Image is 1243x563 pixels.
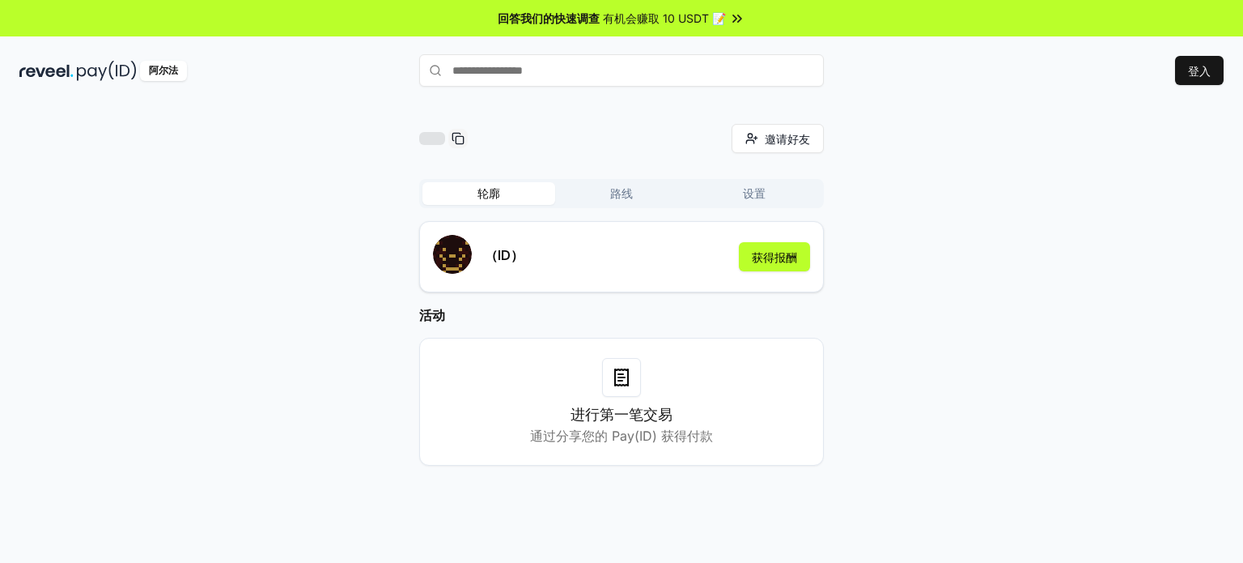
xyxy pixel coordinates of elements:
font: 进行第一笔交易 [571,406,672,423]
font: 路线 [610,186,633,200]
font: 阿尔法 [149,64,178,76]
font: 设置 [743,186,766,200]
font: 邀请好友 [765,132,810,146]
font: 有机会赚取 10 USDT 📝 [603,11,726,25]
img: 揭示黑暗 [19,61,74,81]
font: 轮廓 [477,186,500,200]
img: 付款编号 [77,61,137,81]
font: 回答我们的快速调查 [498,11,600,25]
font: 登入 [1188,64,1211,78]
font: 活动 [419,307,445,323]
font: 通过分享您的 Pay(ID) 获得付款 [530,428,713,444]
button: 获得报酬 [739,242,810,271]
font: （ID） [485,247,524,263]
button: 登入 [1175,56,1224,85]
button: 邀请好友 [732,124,824,153]
font: 获得报酬 [752,250,797,264]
